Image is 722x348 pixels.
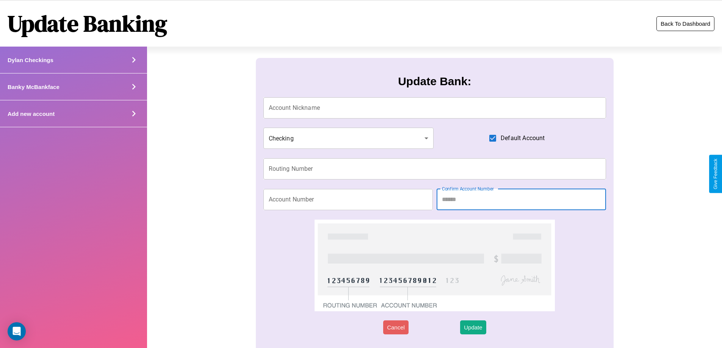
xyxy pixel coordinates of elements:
[383,320,409,334] button: Cancel
[398,75,471,88] h3: Update Bank:
[656,16,714,31] button: Back To Dashboard
[8,322,26,340] div: Open Intercom Messenger
[8,84,60,90] h4: Banky McBankface
[8,57,53,63] h4: Dylan Checkings
[442,186,494,192] label: Confirm Account Number
[8,111,55,117] h4: Add new account
[8,8,167,39] h1: Update Banking
[501,134,545,143] span: Default Account
[460,320,486,334] button: Update
[315,220,554,311] img: check
[713,159,718,189] div: Give Feedback
[263,128,434,149] div: Checking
